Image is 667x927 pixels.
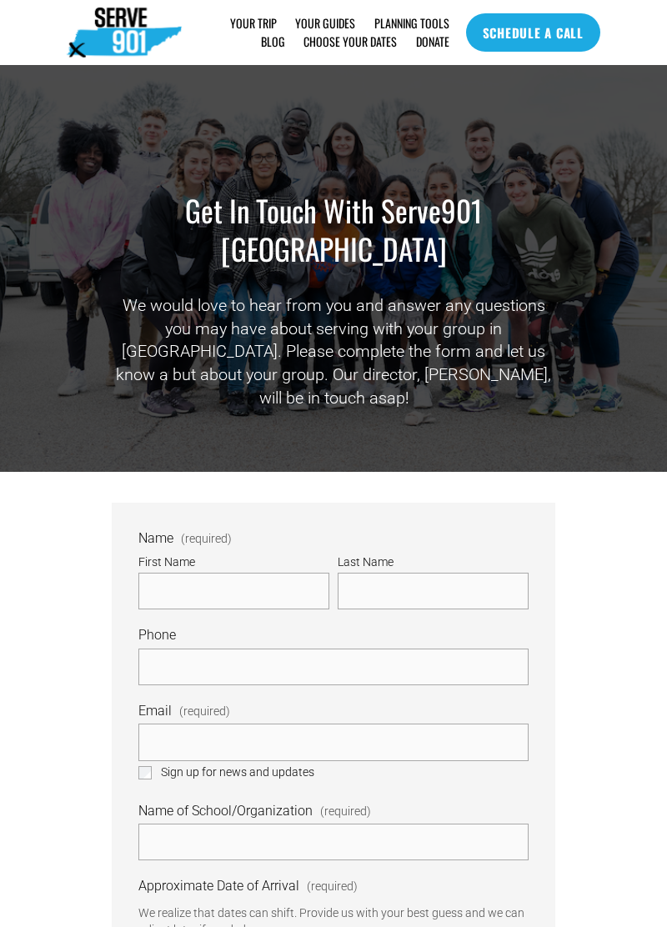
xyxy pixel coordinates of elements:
[261,33,285,52] a: BLOG
[307,879,358,895] span: (required)
[416,33,449,52] a: DONATE
[179,704,230,720] span: (required)
[138,554,329,573] div: First Name
[295,13,355,33] a: YOUR GUIDES
[138,529,173,548] span: Name
[230,13,277,33] a: folder dropdown
[138,766,152,779] input: Sign up for news and updates
[138,802,313,820] span: Name of School/Organization
[181,533,232,544] span: (required)
[67,8,182,58] img: Serve901
[466,13,600,52] a: SCHEDULE A CALL
[161,764,314,781] span: Sign up for news and updates
[112,192,555,268] h1: Get In Touch With Serve901 [GEOGRAPHIC_DATA]
[338,554,529,573] div: Last Name
[138,626,176,644] span: Phone
[230,15,277,32] span: YOUR TRIP
[112,294,555,410] p: We would love to hear from you and answer any questions you may have about serving with your grou...
[138,877,299,895] span: Approximate Date of Arrival
[374,13,449,33] a: folder dropdown
[320,804,371,820] span: (required)
[303,33,397,52] a: CHOOSE YOUR DATES
[138,702,172,720] span: Email
[374,15,449,32] span: PLANNING TOOLS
